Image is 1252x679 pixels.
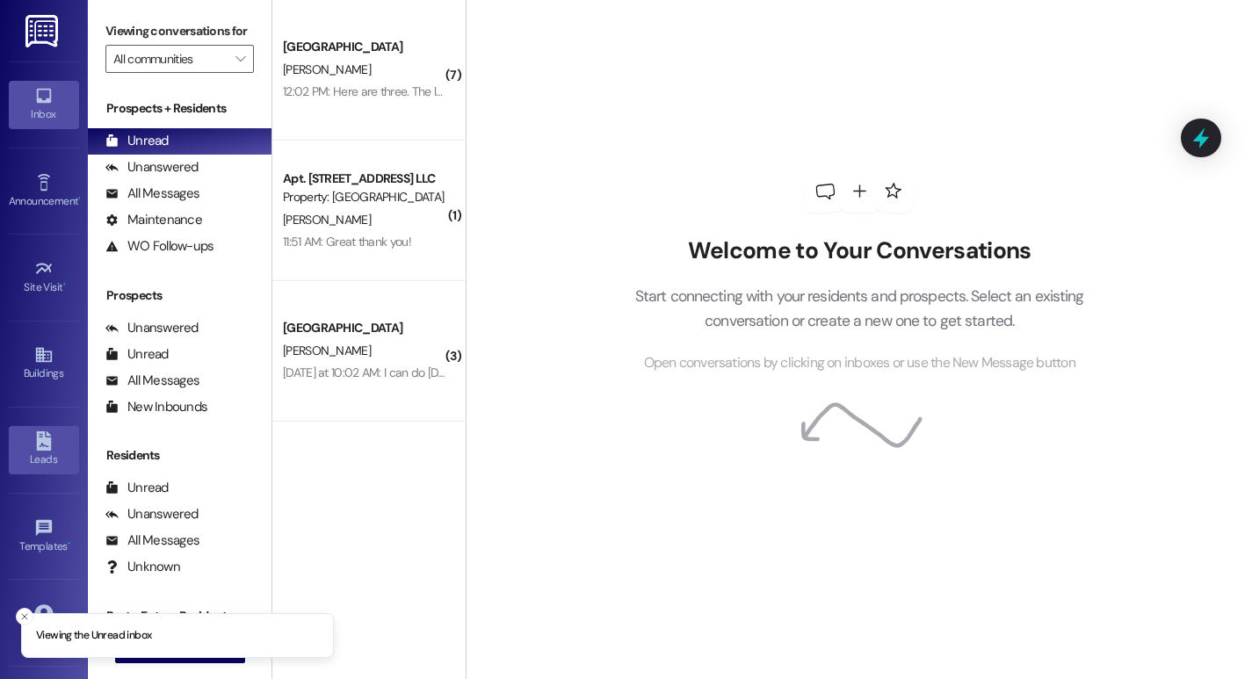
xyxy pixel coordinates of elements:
span: Open conversations by clicking on inboxes or use the New Message button [644,352,1075,374]
p: Start connecting with your residents and prospects. Select an existing conversation or create a n... [608,284,1111,334]
div: Maintenance [105,211,202,229]
span: [PERSON_NAME] [283,343,371,358]
div: All Messages [105,372,199,390]
div: 11:51 AM: Great thank you! [283,234,411,249]
div: WO Follow-ups [105,237,213,256]
div: New Inbounds [105,398,207,416]
span: • [63,278,66,291]
div: Unread [105,132,169,150]
div: Residents [88,446,271,465]
div: 12:02 PM: Here are three. The last one was missing a couple of days. [283,83,629,99]
div: [GEOGRAPHIC_DATA] [283,38,445,56]
input: All communities [113,45,226,73]
div: Unread [105,345,169,364]
span: • [68,538,70,550]
div: All Messages [105,184,199,203]
a: Account [9,599,79,646]
span: • [78,192,81,205]
a: Site Visit • [9,254,79,301]
div: All Messages [105,531,199,550]
div: [DATE] at 10:02 AM: I can do [DATE] around 3 if that works! [283,365,577,380]
div: Unanswered [105,158,199,177]
img: ResiDesk Logo [25,15,62,47]
span: [PERSON_NAME] [283,212,371,228]
i:  [235,52,245,66]
p: Viewing the Unread inbox [36,628,151,644]
div: Unanswered [105,319,199,337]
div: Property: [GEOGRAPHIC_DATA] [283,188,445,206]
div: Unanswered [105,505,199,524]
label: Viewing conversations for [105,18,254,45]
a: Inbox [9,81,79,128]
div: Apt. [STREET_ADDRESS] LLC [283,170,445,188]
button: Close toast [16,608,33,625]
a: Leads [9,426,79,473]
div: Prospects + Residents [88,99,271,118]
div: [GEOGRAPHIC_DATA] [283,319,445,337]
a: Templates • [9,513,79,560]
div: Prospects [88,286,271,305]
div: Unread [105,479,169,497]
div: Unknown [105,558,180,576]
a: Buildings [9,340,79,387]
h2: Welcome to Your Conversations [608,237,1111,265]
span: [PERSON_NAME] [283,61,371,77]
